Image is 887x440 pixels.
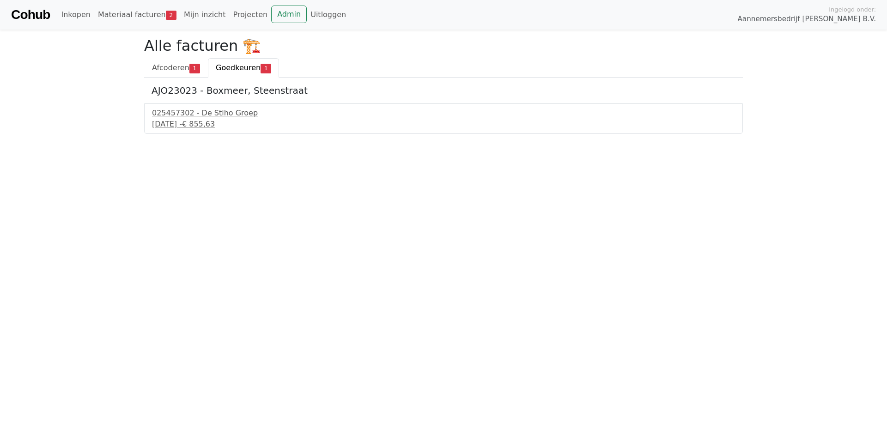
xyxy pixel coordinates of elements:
[152,108,735,119] div: 025457302 - De Stiho Groep
[180,6,230,24] a: Mijn inzicht
[229,6,271,24] a: Projecten
[57,6,94,24] a: Inkopen
[144,37,743,54] h2: Alle facturen 🏗️
[271,6,307,23] a: Admin
[261,64,271,73] span: 1
[166,11,176,20] span: 2
[189,64,200,73] span: 1
[152,85,735,96] h5: AJO23023 - Boxmeer, Steenstraat
[152,119,735,130] div: [DATE] -
[208,58,279,78] a: Goedkeuren1
[737,14,876,24] span: Aannemersbedrijf [PERSON_NAME] B.V.
[11,4,50,26] a: Cohub
[182,120,215,128] span: € 855,63
[829,5,876,14] span: Ingelogd onder:
[144,58,208,78] a: Afcoderen1
[216,63,261,72] span: Goedkeuren
[94,6,180,24] a: Materiaal facturen2
[307,6,350,24] a: Uitloggen
[152,63,189,72] span: Afcoderen
[152,108,735,130] a: 025457302 - De Stiho Groep[DATE] -€ 855,63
